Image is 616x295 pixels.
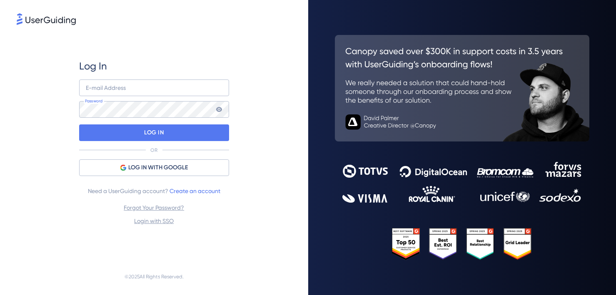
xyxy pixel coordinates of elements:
a: Login with SSO [134,218,174,224]
a: Forgot Your Password? [124,204,184,211]
span: © 2025 All Rights Reserved. [125,272,184,282]
span: LOG IN WITH GOOGLE [128,163,188,173]
span: Log In [79,59,107,73]
input: example@company.com [79,79,229,96]
img: 26c0aa7c25a843aed4baddd2b5e0fa68.svg [335,35,590,141]
img: 9302ce2ac39453076f5bc0f2f2ca889b.svg [342,162,582,203]
img: 25303e33045975176eb484905ab012ff.svg [392,228,532,260]
p: OR [150,147,157,154]
img: 8faab4ba6bc7696a72372aa768b0286c.svg [17,13,76,25]
span: Need a UserGuiding account? [88,186,220,196]
a: Create an account [170,188,220,194]
p: LOG IN [144,126,164,139]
